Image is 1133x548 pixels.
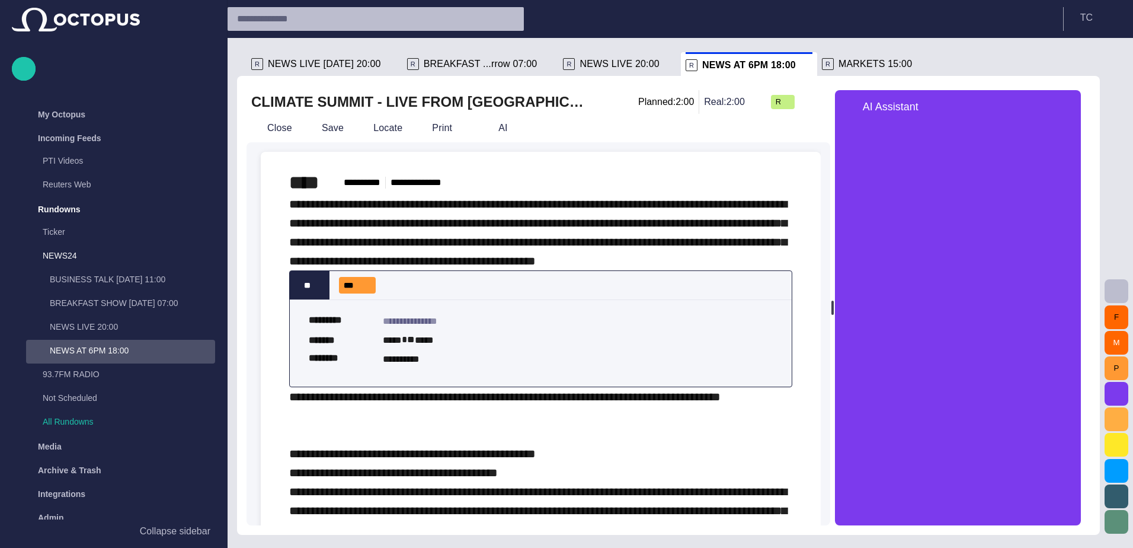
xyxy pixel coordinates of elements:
[38,109,85,120] p: My Octopus
[424,58,537,70] span: BREAKFAST ...rrow 07:00
[43,226,215,238] p: Ticker
[251,93,591,111] h2: CLIMATE SUMMIT - LIVE FROM GENEVA
[247,117,296,139] button: Close
[12,520,215,543] button: Collapse sidebar
[580,58,660,70] span: NEWS LIVE 20:00
[19,150,215,174] div: PTI Videos
[863,101,918,112] span: AI Assistant
[43,416,215,428] p: All Rundowns
[704,95,745,109] p: Real: 2:00
[12,8,140,31] img: Octopus News Room
[38,464,101,476] p: Archive & Trash
[26,340,215,364] div: NEWS AT 6PM 18:00
[402,52,559,76] div: RBREAKFAST ...rrow 07:00
[478,117,512,139] button: AI
[50,321,215,333] p: NEWS LIVE 20:00
[43,368,215,380] p: 93.7FM RADIO
[817,52,933,76] div: RMARKETS 15:00
[268,58,381,70] span: NEWS LIVE [DATE] 20:00
[1071,7,1126,28] button: TC
[50,273,215,285] p: BUSINESS TALK [DATE] 11:00
[407,58,419,70] p: R
[26,269,215,292] div: BUSINESS TALK [DATE] 11:00
[43,179,215,190] p: Reuters Web
[776,96,780,108] span: R
[822,58,834,70] p: R
[38,203,81,215] p: Rundowns
[411,117,473,139] button: Print
[140,524,210,539] p: Collapse sidebar
[1105,331,1128,355] button: M
[38,488,85,500] p: Integrations
[353,117,407,139] button: Locate
[38,512,64,524] p: Admin
[19,411,215,435] div: All Rundowns
[771,91,795,113] button: R
[19,174,215,197] div: Reuters Web
[686,59,697,71] p: R
[247,52,402,76] div: RNEWS LIVE [DATE] 20:00
[19,221,215,245] div: Ticker
[702,59,796,71] span: NEWS AT 6PM 18:00
[12,103,215,520] ul: main menu
[558,52,681,76] div: RNEWS LIVE 20:00
[26,292,215,316] div: BREAKFAST SHOW [DATE] 07:00
[38,441,62,453] p: Media
[1105,356,1128,380] button: P
[563,58,575,70] p: R
[38,132,101,144] p: Incoming Feeds
[50,297,215,309] p: BREAKFAST SHOW [DATE] 07:00
[301,117,348,139] button: Save
[1105,305,1128,329] button: F
[681,52,817,76] div: RNEWS AT 6PM 18:00
[838,58,912,70] span: MARKETS 15:00
[26,316,215,340] div: NEWS LIVE 20:00
[12,435,215,458] div: Media
[43,250,191,262] p: NEWS24
[251,58,263,70] p: R
[638,95,694,109] p: Planned: 2:00
[835,123,1081,525] iframe: AI Assistant
[43,392,191,404] p: Not Scheduled
[1080,11,1093,25] p: T C
[19,364,215,387] div: 93.7FM RADIO
[50,345,215,356] p: NEWS AT 6PM 18:00
[43,155,215,167] p: PTI Videos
